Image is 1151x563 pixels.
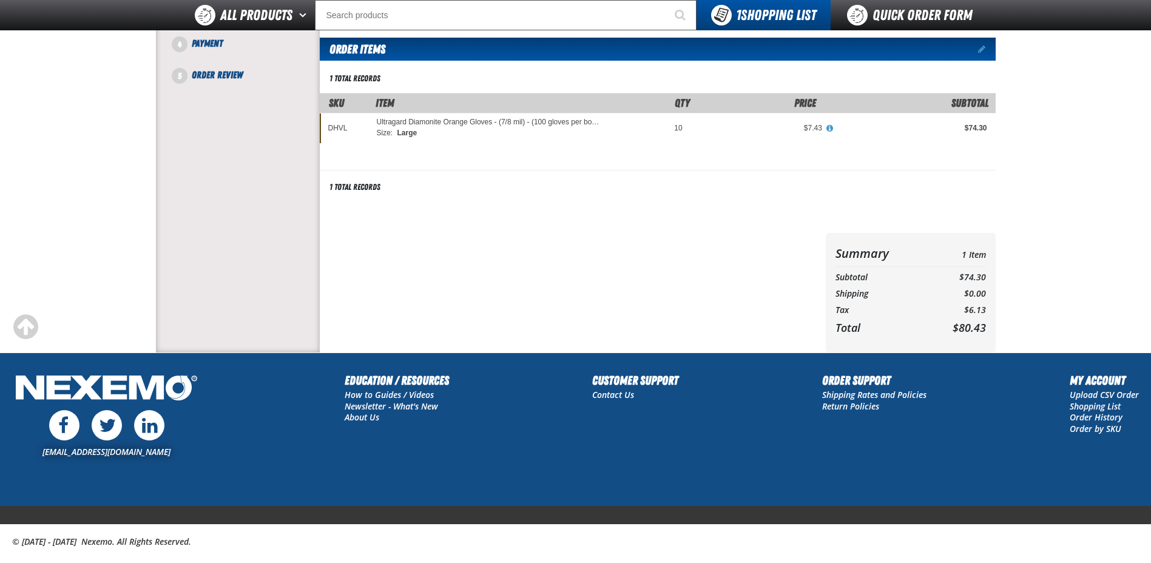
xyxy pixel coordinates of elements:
h2: Customer Support [592,371,678,389]
a: Newsletter - What's New [345,400,438,412]
a: Ultragard Diamonite Orange Gloves - (7/8 mil) - (100 gloves per box MIN 10 box order) [377,118,603,127]
a: Shipping Rates and Policies [822,389,927,400]
a: Edit items [978,45,996,53]
div: 1 total records [329,73,380,84]
li: Payment. Step 4 of 5. Not Completed [180,36,320,68]
a: Shopping List [1070,400,1121,412]
th: Subtotal [835,269,928,286]
span: 5 [172,68,187,84]
td: 1 Item [928,243,985,264]
a: [EMAIL_ADDRESS][DOMAIN_NAME] [42,446,170,457]
th: Tax [835,302,928,319]
strong: 1 [736,7,741,24]
span: 10 [674,124,682,132]
span: Order Review [192,69,243,81]
h2: Order Items [320,38,385,61]
img: Nexemo Logo [12,371,201,407]
a: Contact Us [592,389,634,400]
a: Order History [1070,411,1122,423]
td: $74.30 [928,269,985,286]
span: 4 [172,36,187,52]
td: $6.13 [928,302,985,319]
span: Subtotal [951,96,988,109]
span: Size: [377,129,394,137]
h2: Order Support [822,371,927,389]
td: DHVL [320,113,368,143]
span: Price [794,96,816,109]
h2: My Account [1070,371,1139,389]
span: All Products [220,4,292,26]
a: Return Policies [822,400,879,412]
h2: Education / Resources [345,371,449,389]
li: Order Review. Step 5 of 5. Not Completed [180,68,320,83]
a: How to Guides / Videos [345,389,434,400]
span: Payment [192,38,223,49]
a: About Us [345,411,379,423]
a: Order by SKU [1070,423,1121,434]
div: Scroll to the top [12,314,39,340]
button: View All Prices for Ultragard Diamonite Orange Gloves - (7/8 mil) - (100 gloves per box MIN 10 bo... [822,123,838,134]
td: $0.00 [928,286,985,302]
a: SKU [329,96,344,109]
a: Upload CSV Order [1070,389,1139,400]
span: Shopping List [736,7,816,24]
span: Item [376,96,394,109]
th: Total [835,318,928,337]
span: $80.43 [953,320,986,335]
span: Large [396,129,417,137]
div: $74.30 [839,123,987,133]
div: $7.43 [700,123,822,133]
span: Qty [675,96,690,109]
th: Shipping [835,286,928,302]
div: 1 total records [329,181,380,193]
th: Summary [835,243,928,264]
